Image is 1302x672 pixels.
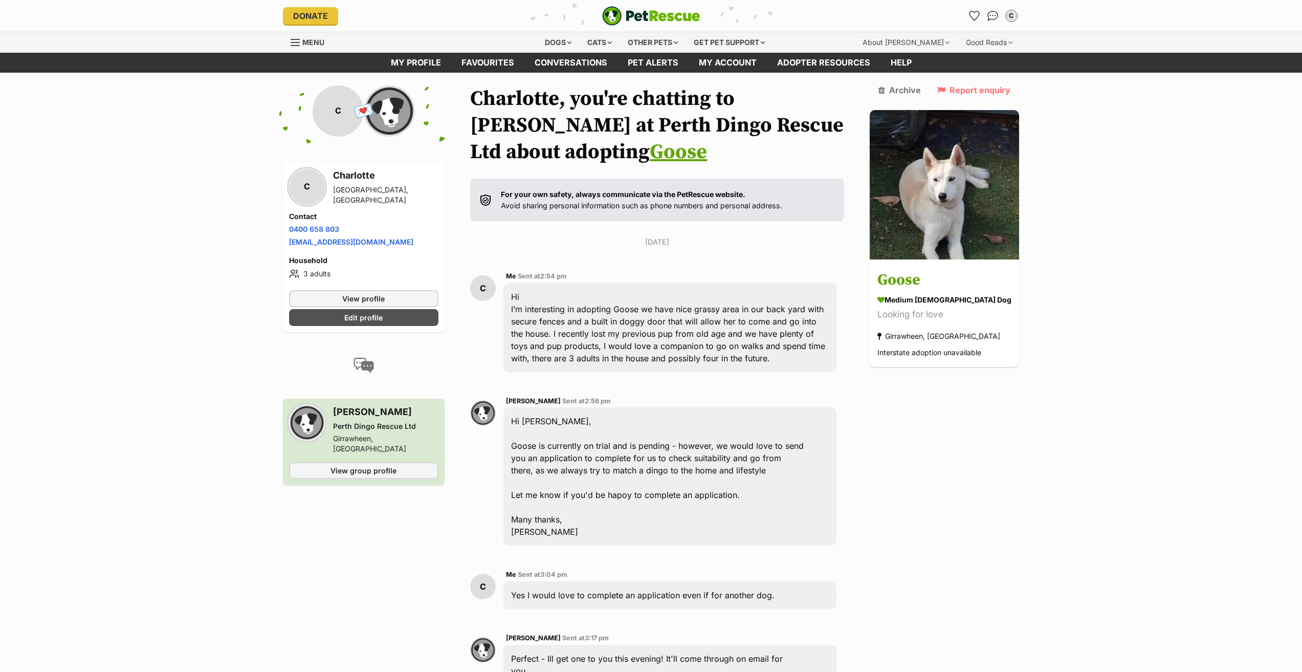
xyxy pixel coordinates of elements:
[506,397,561,405] span: [PERSON_NAME]
[289,462,439,479] a: View group profile
[870,261,1019,367] a: Goose medium [DEMOGRAPHIC_DATA] Dog Looking for love Girrawheen, [GEOGRAPHIC_DATA] Interstate ado...
[959,32,1020,53] div: Good Reads
[1003,8,1020,24] button: My account
[585,634,609,642] span: 3:17 pm
[689,53,767,73] a: My account
[870,110,1019,259] img: Goose
[987,11,998,21] img: chat-41dd97257d64d25036548639549fe6c8038ab92f7586957e7f3b1b290dea8141.svg
[381,53,451,73] a: My profile
[877,348,981,357] span: Interstate adoption unavailable
[878,85,921,95] a: Archive
[289,268,439,280] li: 3 adults
[506,571,516,578] span: Me
[470,400,496,426] img: Lara Rakas profile pic
[877,269,1011,292] h3: Goose
[330,465,396,476] span: View group profile
[470,236,844,247] p: [DATE]
[562,397,611,405] span: Sent at
[283,7,338,25] a: Donate
[966,8,983,24] a: Favourites
[289,169,325,205] div: C
[470,85,844,165] h1: Charlotte, you're chatting to [PERSON_NAME] at Perth Dingo Rescue Ltd about adopting
[1006,11,1017,21] div: C
[501,189,782,211] p: Avoid sharing personal information such as phone numbers and personal address.
[687,32,772,53] div: Get pet support
[650,139,707,165] a: Goose
[451,53,524,73] a: Favourites
[602,6,700,26] img: logo-e224e6f780fb5917bec1dbf3a21bbac754714ae5b6737aabdf751b685950b380.svg
[289,225,339,233] a: 0400 658 803
[937,85,1010,95] a: Report enquiry
[506,634,561,642] span: [PERSON_NAME]
[313,85,364,137] div: C
[470,574,496,599] div: C
[333,433,439,454] div: Girrawheen, [GEOGRAPHIC_DATA]
[289,237,413,246] a: [EMAIL_ADDRESS][DOMAIN_NAME]
[767,53,880,73] a: Adopter resources
[289,309,439,326] a: Edit profile
[289,211,439,222] h4: Contact
[333,185,439,205] div: [GEOGRAPHIC_DATA], [GEOGRAPHIC_DATA]
[333,168,439,183] h3: Charlotte
[518,272,567,280] span: Sent at
[333,421,439,431] div: Perth Dingo Rescue Ltd
[289,405,325,441] img: Perth Dingo Rescue Ltd profile pic
[540,272,567,280] span: 2:54 pm
[503,581,836,609] div: Yes I would love to complete an application even if for another dog.
[518,571,567,578] span: Sent at
[501,190,745,199] strong: For your own safety, always communicate via the PetRescue website.
[877,308,1011,321] div: Looking for love
[506,272,516,280] span: Me
[985,8,1001,24] a: Conversations
[342,293,385,304] span: View profile
[302,38,324,47] span: Menu
[344,312,383,323] span: Edit profile
[364,85,415,137] img: Perth Dingo Rescue Ltd profile pic
[354,358,374,373] img: conversation-icon-4a6f8262b818ee0b60e3300018af0b2d0b884aa5de6e9bcb8d3d4eeb1a70a7c4.svg
[880,53,922,73] a: Help
[855,32,957,53] div: About [PERSON_NAME]
[602,6,700,26] a: PetRescue
[524,53,617,73] a: conversations
[538,32,579,53] div: Dogs
[470,637,496,663] img: Lara Rakas profile pic
[291,32,332,51] a: Menu
[540,571,567,578] span: 3:04 pm
[470,275,496,301] div: C
[580,32,619,53] div: Cats
[877,294,1011,305] div: medium [DEMOGRAPHIC_DATA] Dog
[352,100,376,122] span: 💌
[617,53,689,73] a: Pet alerts
[503,283,836,372] div: Hi I’m interesting in adopting Goose we have nice grassy area in our back yard with secure fences...
[621,32,685,53] div: Other pets
[562,634,609,642] span: Sent at
[585,397,611,405] span: 2:56 pm
[503,407,836,546] div: Hi [PERSON_NAME], Goose is currently on trial and is pending - however, we would love to send you...
[289,255,439,266] h4: Household
[966,8,1020,24] ul: Account quick links
[877,329,1000,343] div: Girrawheen, [GEOGRAPHIC_DATA]
[333,405,439,419] h3: [PERSON_NAME]
[289,290,439,307] a: View profile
